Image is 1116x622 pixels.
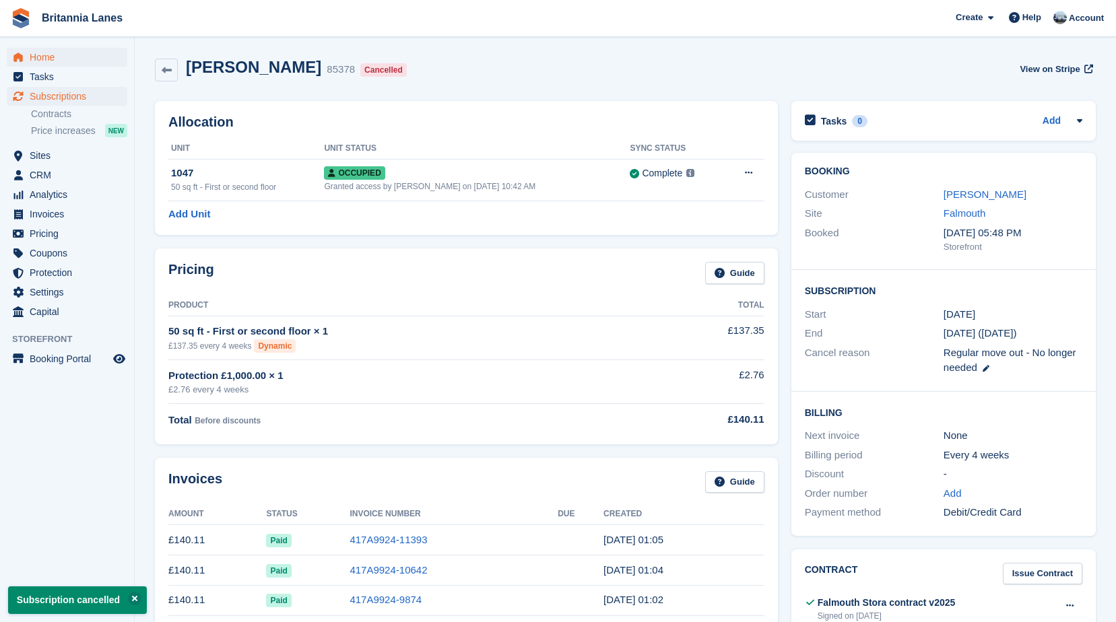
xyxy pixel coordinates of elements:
h2: Contract [805,563,858,585]
span: Invoices [30,205,110,223]
h2: [PERSON_NAME] [186,58,321,76]
th: Status [266,504,350,525]
img: stora-icon-8386f47178a22dfd0bd8f6a31ec36ba5ce8667c1dd55bd0f319d3a0aa187defe.svg [11,8,31,28]
a: Issue Contract [1003,563,1082,585]
td: £140.11 [168,525,266,555]
div: Booked [805,226,944,254]
div: Falmouth Stora contract v2025 [818,596,956,610]
div: Billing period [805,448,944,463]
td: £140.11 [168,555,266,586]
div: 0 [852,115,867,127]
div: Debit/Credit Card [944,505,1082,520]
a: menu [7,146,127,165]
div: Site [805,206,944,221]
th: Unit Status [324,138,630,160]
div: NEW [105,124,127,137]
span: View on Stripe [1020,63,1080,76]
div: Dynamic [254,339,296,353]
a: 417A9924-9874 [350,594,422,605]
div: Storefront [944,240,1082,254]
th: Total [653,295,764,316]
div: Signed on [DATE] [818,610,956,622]
div: 50 sq ft - First or second floor × 1 [168,324,653,339]
th: Created [603,504,764,525]
a: Contracts [31,108,127,120]
th: Amount [168,504,266,525]
span: Occupied [324,166,385,180]
span: Total [168,414,192,425]
span: CRM [30,166,110,184]
span: Help [1022,11,1041,24]
a: menu [7,87,127,106]
a: Add Unit [168,207,210,222]
span: Home [30,48,110,67]
span: Protection [30,263,110,282]
td: £137.35 [653,316,764,359]
div: End [805,326,944,341]
a: Preview store [111,351,127,367]
h2: Booking [805,166,1082,177]
th: Due [558,504,603,525]
a: Add [944,486,962,502]
th: Product [168,295,653,316]
div: Start [805,307,944,322]
div: 1047 [171,166,324,181]
th: Sync Status [630,138,723,160]
time: 2025-05-18 00:00:00 UTC [944,307,975,322]
span: Price increases [31,125,96,137]
img: icon-info-grey-7440780725fd019a000dd9b08b2336e03edf1995a4989e88bcd33f0948082b44.svg [686,169,694,177]
time: 2025-08-10 00:04:14 UTC [603,564,663,576]
div: 50 sq ft - First or second floor [171,181,324,193]
div: Payment method [805,505,944,520]
a: 417A9924-11393 [350,534,427,545]
span: Pricing [30,224,110,243]
a: Price increases NEW [31,123,127,138]
div: £140.11 [653,412,764,427]
h2: Allocation [168,114,764,130]
p: Subscription cancelled [8,586,147,614]
span: Account [1069,11,1104,25]
div: Every 4 weeks [944,448,1082,463]
span: Tasks [30,67,110,86]
div: Cancel reason [805,345,944,376]
div: £2.76 every 4 weeks [168,383,653,396]
td: £2.76 [653,360,764,404]
div: Cancelled [360,63,407,77]
a: Add [1043,114,1061,129]
div: £137.35 every 4 weeks [168,339,653,353]
div: Customer [805,187,944,203]
span: Coupons [30,244,110,263]
div: Complete [642,166,682,180]
a: View on Stripe [1014,58,1096,80]
div: Order number [805,486,944,502]
div: [DATE] 05:48 PM [944,226,1082,241]
div: - [944,466,1082,482]
div: Discount [805,466,944,482]
span: Regular move out - No longer needed [944,347,1076,374]
a: 417A9924-10642 [350,564,427,576]
a: menu [7,244,127,263]
th: Invoice Number [350,504,558,525]
a: Guide [705,262,764,284]
a: menu [7,283,127,302]
div: Protection £1,000.00 × 1 [168,368,653,384]
a: menu [7,185,127,204]
a: menu [7,263,127,282]
span: Capital [30,302,110,321]
a: [PERSON_NAME] [944,188,1026,200]
span: Paid [266,564,291,578]
a: menu [7,166,127,184]
time: 2025-09-07 00:05:08 UTC [603,534,663,545]
a: Falmouth [944,207,986,219]
span: Booking Portal [30,349,110,368]
a: menu [7,67,127,86]
img: John Millership [1053,11,1067,24]
span: Sites [30,146,110,165]
span: Settings [30,283,110,302]
a: Britannia Lanes [36,7,128,29]
h2: Subscription [805,283,1082,297]
div: Granted access by [PERSON_NAME] on [DATE] 10:42 AM [324,180,630,193]
th: Unit [168,138,324,160]
span: Create [956,11,983,24]
time: 2025-07-13 00:02:31 UTC [603,594,663,605]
